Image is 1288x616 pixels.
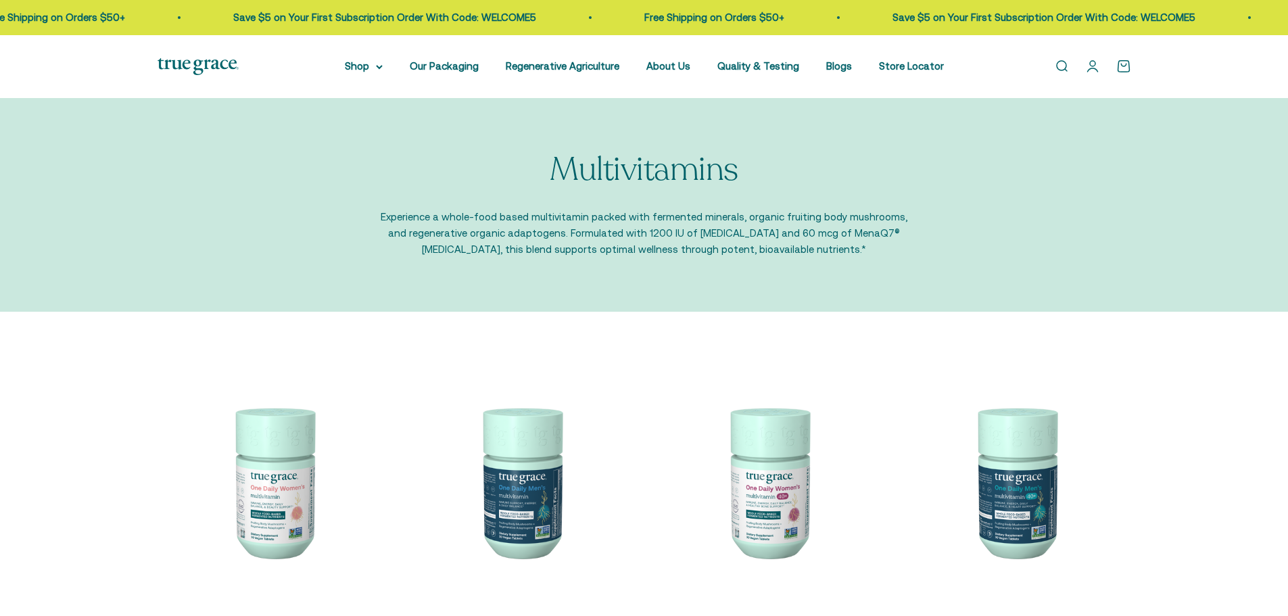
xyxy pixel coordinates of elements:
[550,152,738,188] p: Multivitamins
[879,60,944,72] a: Store Locator
[717,60,799,72] a: Quality & Testing
[506,60,619,72] a: Regenerative Agriculture
[826,60,852,72] a: Blogs
[652,366,884,597] img: Daily Multivitamin for Immune Support, Energy, Daily Balance, and Healthy Bone Support* Vitamin A...
[576,11,716,23] a: Free Shipping on Orders $50+
[646,60,690,72] a: About Us
[900,366,1131,597] img: One Daily Men's 40+ Multivitamin
[345,58,383,74] summary: Shop
[158,366,389,597] img: We select ingredients that play a concrete role in true health, and we include them at effective ...
[405,366,636,597] img: One Daily Men's Multivitamin
[410,60,479,72] a: Our Packaging
[165,9,468,26] p: Save $5 on Your First Subscription Order With Code: WELCOME5
[381,209,908,258] p: Experience a whole-food based multivitamin packed with fermented minerals, organic fruiting body ...
[824,9,1127,26] p: Save $5 on Your First Subscription Order With Code: WELCOME5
